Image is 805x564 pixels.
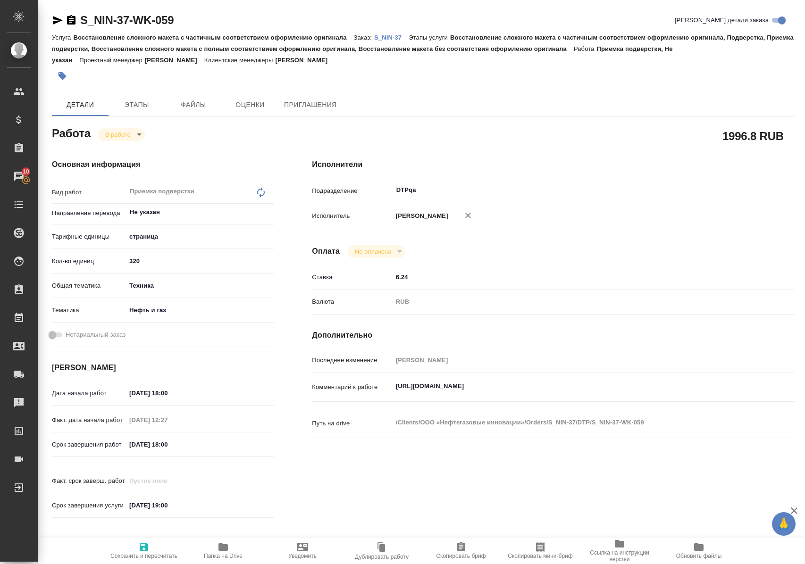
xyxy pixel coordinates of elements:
[749,189,751,191] button: Open
[374,34,409,41] p: S_NIN-37
[347,245,405,258] div: В работе
[354,34,374,41] p: Заказ:
[2,165,35,188] a: 10
[421,538,501,564] button: Скопировать бриф
[184,538,263,564] button: Папка на Drive
[52,34,73,41] p: Услуга
[722,128,784,144] h2: 1996.8 RUB
[676,553,722,559] span: Обновить файлы
[204,553,243,559] span: Папка на Drive
[772,512,796,536] button: 🙏
[312,419,392,428] p: Путь на drive
[393,378,755,394] textarea: [URL][DOMAIN_NAME]
[126,278,274,294] div: Техника
[52,15,63,26] button: Скопировать ссылку для ЯМессенджера
[312,246,340,257] h4: Оплата
[393,294,755,310] div: RUB
[52,257,126,266] p: Кол-во единиц
[342,538,421,564] button: Дублировать работу
[374,33,409,41] a: S_NIN-37
[52,440,126,449] p: Срок завершения работ
[52,389,126,398] p: Дата начала работ
[508,553,572,559] span: Скопировать мини-бриф
[436,553,486,559] span: Скопировать бриф
[126,229,274,245] div: страница
[80,14,174,26] a: S_NIN-37-WK-059
[52,66,73,86] button: Добавить тэг
[79,57,144,64] p: Проектный менеджер
[312,186,392,196] p: Подразделение
[145,57,204,64] p: [PERSON_NAME]
[312,382,392,392] p: Комментарий к работе
[458,205,478,226] button: Удалить исполнителя
[114,99,159,111] span: Этапы
[675,16,769,25] span: [PERSON_NAME] детали заказа
[126,254,274,268] input: ✎ Введи что-нибудь
[126,498,209,512] input: ✎ Введи что-нибудь
[17,167,35,176] span: 10
[52,281,126,290] p: Общая тематика
[58,99,103,111] span: Детали
[204,57,276,64] p: Клиентские менеджеры
[110,553,177,559] span: Сохранить и пересчитать
[393,353,755,367] input: Пустое поле
[52,34,794,52] p: Восстановление сложного макета с частичным соответствием оформлению оригинала, Подверстка, Приемк...
[126,438,209,451] input: ✎ Введи что-нибудь
[66,15,77,26] button: Скопировать ссылку
[312,159,795,170] h4: Исполнители
[288,553,317,559] span: Уведомить
[98,128,145,141] div: В работе
[52,415,126,425] p: Факт. дата начала работ
[501,538,580,564] button: Скопировать мини-бриф
[126,302,274,318] div: Нефть и газ
[776,514,792,534] span: 🙏
[66,330,126,340] span: Нотариальный заказ
[275,57,335,64] p: [PERSON_NAME]
[409,34,450,41] p: Этапы услуги
[312,273,392,282] p: Ставка
[52,232,126,241] p: Тарифные единицы
[352,248,394,256] button: Не оплачена
[126,386,209,400] input: ✎ Введи что-нибудь
[171,99,216,111] span: Файлы
[52,188,126,197] p: Вид работ
[393,211,448,221] p: [PERSON_NAME]
[393,415,755,431] textarea: /Clients/ООО «Нефтегазовые инновации»/Orders/S_NIN-37/DTP/S_NIN-37-WK-059
[312,330,795,341] h4: Дополнительно
[52,208,126,218] p: Направление перевода
[126,474,209,488] input: Пустое поле
[574,45,597,52] p: Работа
[104,538,184,564] button: Сохранить и пересчитать
[102,131,134,139] button: В работе
[586,549,654,563] span: Ссылка на инструкции верстки
[393,270,755,284] input: ✎ Введи что-нибудь
[73,34,353,41] p: Восстановление сложного макета с частичным соответствием оформлению оригинала
[52,306,126,315] p: Тематика
[52,124,91,141] h2: Работа
[126,413,209,427] input: Пустое поле
[580,538,659,564] button: Ссылка на инструкции верстки
[312,356,392,365] p: Последнее изменение
[263,538,342,564] button: Уведомить
[52,476,126,486] p: Факт. срок заверш. работ
[52,362,274,373] h4: [PERSON_NAME]
[52,501,126,510] p: Срок завершения услуги
[312,297,392,307] p: Валюта
[284,99,337,111] span: Приглашения
[312,211,392,221] p: Исполнитель
[355,554,409,560] span: Дублировать работу
[227,99,273,111] span: Оценки
[659,538,738,564] button: Обновить файлы
[52,159,274,170] h4: Основная информация
[269,211,271,213] button: Open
